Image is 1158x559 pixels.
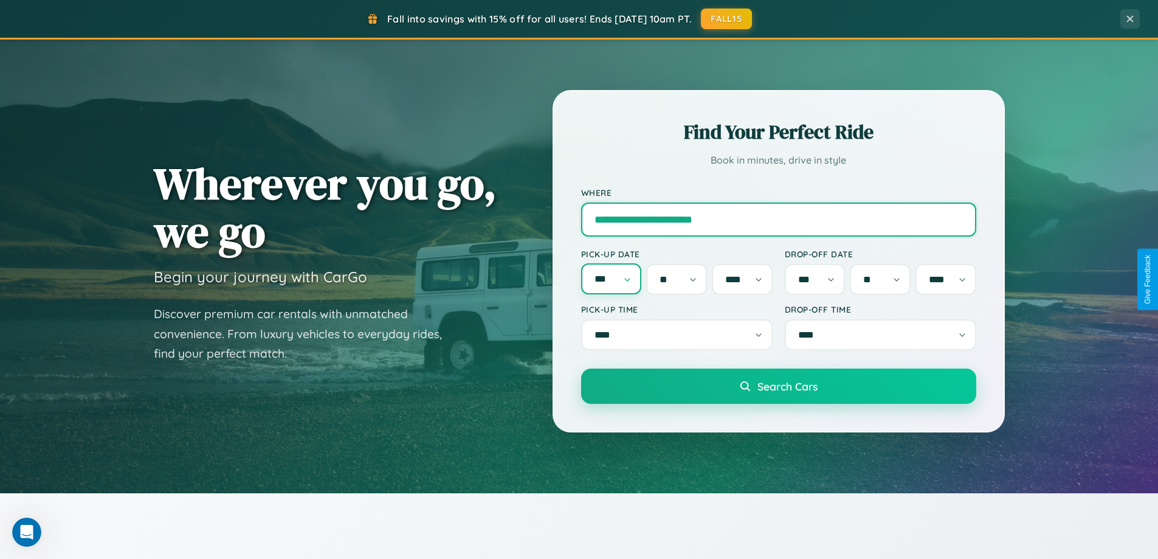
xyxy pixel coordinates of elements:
[757,380,818,393] span: Search Cars
[154,268,367,286] h3: Begin your journey with CarGo
[701,9,752,29] button: FALL15
[1143,255,1152,304] div: Give Feedback
[581,304,773,314] label: Pick-up Time
[581,249,773,259] label: Pick-up Date
[785,249,976,259] label: Drop-off Date
[581,151,976,169] p: Book in minutes, drive in style
[154,304,458,364] p: Discover premium car rentals with unmatched convenience. From luxury vehicles to everyday rides, ...
[387,13,692,25] span: Fall into savings with 15% off for all users! Ends [DATE] 10am PT.
[581,187,976,198] label: Where
[12,518,41,547] iframe: Intercom live chat
[581,369,976,404] button: Search Cars
[154,159,497,255] h1: Wherever you go, we go
[581,119,976,145] h2: Find Your Perfect Ride
[785,304,976,314] label: Drop-off Time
